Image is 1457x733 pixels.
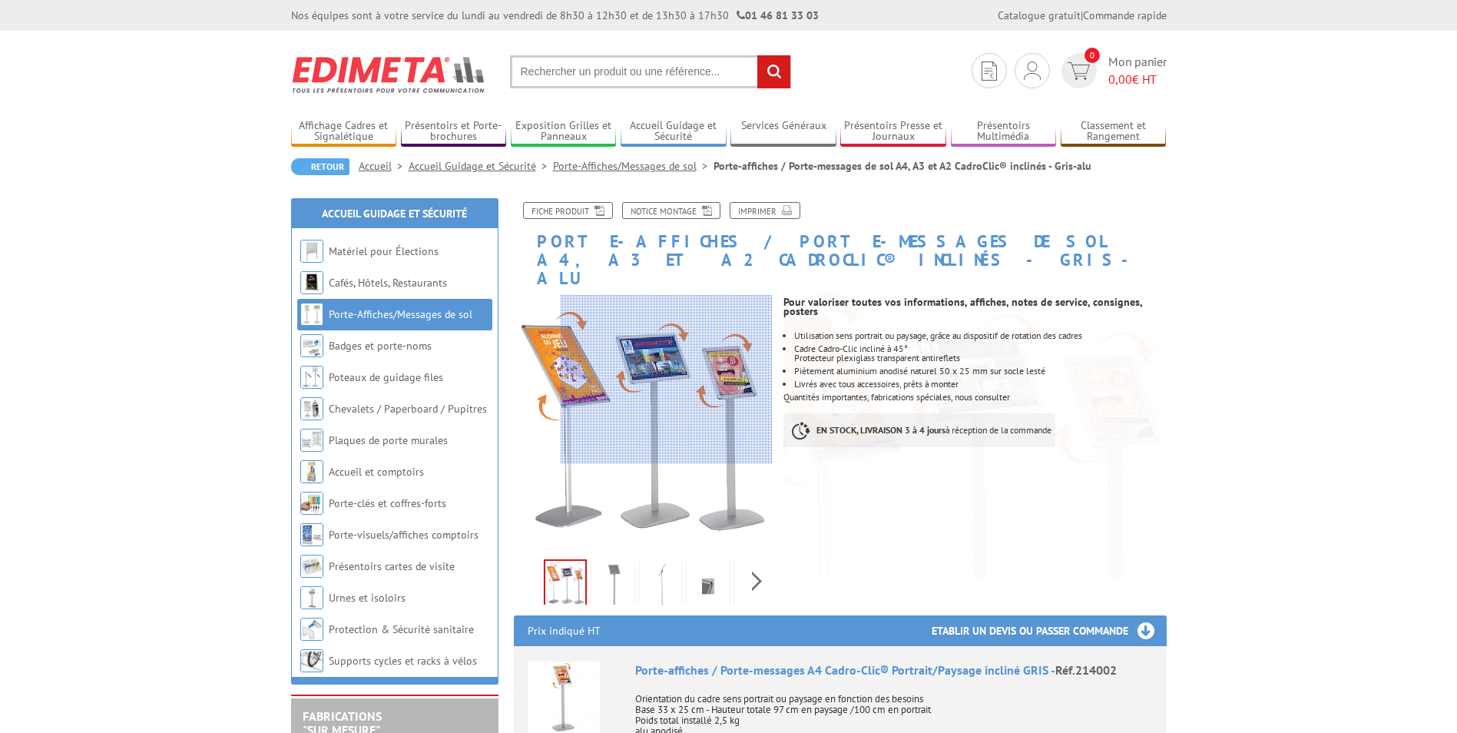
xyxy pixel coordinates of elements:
[300,555,323,578] img: Présentoirs cartes de visite
[690,562,727,610] img: 214002_1.jpg
[300,618,323,641] img: Protection & Sécurité sanitaire
[300,523,323,546] img: Porte-visuels/affiches comptoirs
[714,158,1091,174] li: Porte-affiches / Porte-messages de sol A4, A3 et A2 CadroClic® inclinés - Gris-alu
[291,8,819,23] div: Nos équipes sont à votre service du lundi au vendredi de 8h30 à 12h30 et de 13h30 à 17h30
[300,492,323,515] img: Porte-clés et coffres-forts
[750,569,764,594] span: Next
[553,159,714,173] a: Porte-Affiches/Messages de sol
[329,307,472,321] a: Porte-Affiches/Messages de sol
[998,8,1081,22] a: Catalogue gratuit
[300,240,323,263] img: Matériel pour Élections
[545,561,585,609] img: porte_affiches_214002_214003_214902.jpg
[511,119,617,144] a: Exposition Grilles et Panneaux
[329,402,487,416] a: Chevalets / Paperboard / Pupitres
[510,55,791,88] input: Rechercher un produit ou une référence...
[409,159,553,173] a: Accueil Guidage et Sécurité
[329,433,448,447] a: Plaques de porte murales
[1061,119,1167,144] a: Classement et Rangement
[728,264,1189,725] img: porte_affiches_214002_214003_214902.jpg
[401,119,507,144] a: Présentoirs et Porte-brochures
[322,207,467,221] a: Accueil Guidage et Sécurité
[757,55,790,88] input: rechercher
[300,271,323,294] img: Cafés, Hôtels, Restaurants
[621,119,727,144] a: Accueil Guidage et Sécurité
[730,119,836,144] a: Services Généraux
[998,8,1167,23] div: |
[737,562,774,610] img: 214002_2.jpg
[329,591,406,605] a: Urnes et isoloirs
[329,654,477,668] a: Supports cycles et racks à vélos
[300,649,323,672] img: Supports cycles et racks à vélos
[932,615,1167,646] h3: Etablir un devis ou passer commande
[329,244,439,258] a: Matériel pour Élections
[300,334,323,357] img: Badges et porte-noms
[1108,53,1167,88] span: Mon panier
[329,622,474,636] a: Protection & Sécurité sanitaire
[951,119,1057,144] a: Présentoirs Multimédia
[1058,53,1167,88] a: devis rapide 0 Mon panier 0,00€ HT
[523,202,613,219] a: Fiche produit
[1084,48,1100,63] span: 0
[291,158,349,175] a: Retour
[300,429,323,452] img: Plaques de porte murales
[329,465,424,479] a: Accueil et comptoirs
[329,339,432,353] a: Badges et porte-noms
[1108,71,1132,87] span: 0,00
[1024,61,1041,80] img: devis rapide
[329,528,478,542] a: Porte-visuels/affiches comptoirs
[291,119,397,144] a: Affichage Cadres et Signalétique
[300,303,323,326] img: Porte-Affiches/Messages de sol
[1055,662,1117,678] span: Réf.214002
[642,562,679,610] img: porte_affiches_214002_214003_profil.jpg
[840,119,946,144] a: Présentoirs Presse et Journaux
[300,460,323,483] img: Accueil et comptoirs
[359,159,409,173] a: Accueil
[300,397,323,420] img: Chevalets / Paperboard / Pupitres
[502,202,1178,288] h1: Porte-affiches / Porte-messages de sol A4, A3 et A2 CadroClic® inclinés - Gris-alu
[737,8,819,22] strong: 01 46 81 33 03
[1068,62,1090,80] img: devis rapide
[329,559,455,573] a: Présentoirs cartes de visite
[329,276,447,290] a: Cafés, Hôtels, Restaurants
[635,662,1153,679] div: Porte-affiches / Porte-messages A4 Cadro-Clic® Portrait/Paysage incliné GRIS -
[1108,71,1167,88] span: € HT
[1083,8,1167,22] a: Commande rapide
[622,202,720,219] a: Notice Montage
[329,370,443,384] a: Poteaux de guidage files
[594,562,631,610] img: porte_affiches_214002_214003_sans_affiche.jpg
[982,61,997,81] img: devis rapide
[528,615,601,646] p: Prix indiqué HT
[329,496,446,510] a: Porte-clés et coffres-forts
[300,366,323,389] img: Poteaux de guidage files
[300,586,323,609] img: Urnes et isoloirs
[291,46,487,103] img: Edimeta
[730,202,800,219] a: Imprimer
